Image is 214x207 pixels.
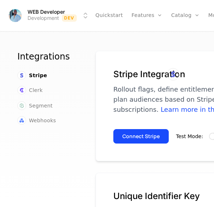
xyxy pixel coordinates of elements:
a: Stripe [17,71,47,80]
nav: Main [17,51,78,125]
span: Stripe [29,72,47,79]
span: Clerk [29,87,43,94]
button: Connect Stripe [113,129,169,144]
span: Webhooks [29,117,56,124]
span: Test Mode: [176,133,203,139]
img: WEB Developer [9,9,22,22]
a: Webhooks [17,116,56,125]
a: Segment [17,101,53,110]
span: WEB Developer [28,9,65,14]
span: Segment [29,102,53,109]
span: Dev [62,14,77,22]
h1: Integrations [17,51,78,62]
div: Development [28,14,59,22]
button: Select environment [9,8,90,23]
a: Clerk [17,86,43,94]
